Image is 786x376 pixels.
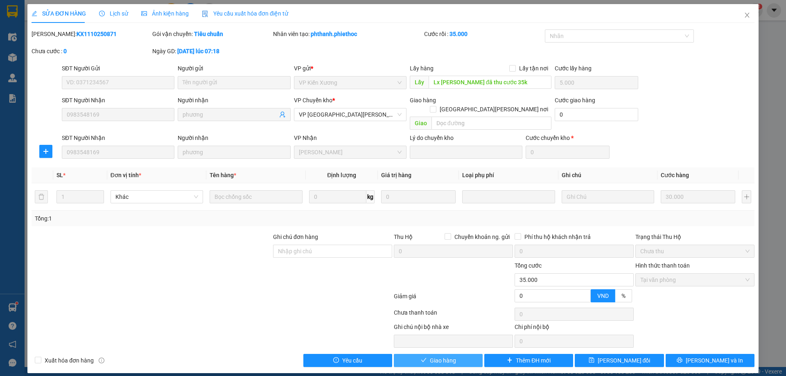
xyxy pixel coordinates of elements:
[589,357,594,364] span: save
[521,232,594,241] span: Phí thu hộ khách nhận trả
[381,190,456,203] input: 0
[516,64,551,73] span: Lấy tận nơi
[141,10,189,17] span: Ảnh kiện hàng
[35,190,48,203] button: delete
[451,232,513,241] span: Chuyển khoản ng. gửi
[393,292,514,306] div: Giảm giá
[152,47,271,56] div: Ngày GD:
[666,354,754,367] button: printer[PERSON_NAME] và In
[555,76,638,89] input: Cước lấy hàng
[299,146,402,158] span: VP Nguyễn Xiển
[342,356,362,365] span: Yêu cầu
[640,274,750,286] span: Tại văn phòng
[294,97,332,104] span: VP Chuyển kho
[515,322,634,335] div: Chi phí nội bộ
[410,76,429,89] span: Lấy
[39,145,52,158] button: plus
[63,48,67,54] b: 0
[598,356,650,365] span: [PERSON_NAME] đổi
[32,29,151,38] div: [PERSON_NAME]:
[640,245,750,257] span: Chưa thu
[333,357,339,364] span: exclamation-circle
[562,190,654,203] input: Ghi Chú
[273,245,392,258] input: Ghi chú đơn hàng
[507,357,513,364] span: plus
[32,10,86,17] span: SỬA ĐƠN HÀNG
[429,76,551,89] input: Dọc đường
[299,77,402,89] span: VP Kiến Xương
[99,11,105,16] span: clock-circle
[177,48,219,54] b: [DATE] lúc 07:18
[141,11,147,16] span: picture
[459,167,558,183] th: Loại phụ phí
[410,117,431,130] span: Giao
[555,108,638,121] input: Cước giao hàng
[115,191,198,203] span: Khác
[575,354,664,367] button: save[PERSON_NAME] đổi
[555,65,592,72] label: Cước lấy hàng
[744,12,750,18] span: close
[410,133,522,142] div: Lý do chuyển kho
[516,356,551,365] span: Thêm ĐH mới
[99,358,104,363] span: info-circle
[56,172,63,178] span: SL
[431,117,551,130] input: Dọc đường
[194,31,223,37] b: Tiêu chuẩn
[424,29,543,38] div: Cước rồi :
[436,105,551,114] span: [GEOGRAPHIC_DATA][PERSON_NAME] nơi
[294,64,407,73] div: VP gửi
[394,234,413,240] span: Thu Hộ
[210,172,236,178] span: Tên hàng
[366,190,375,203] span: kg
[62,133,174,142] div: SĐT Người Nhận
[558,167,657,183] th: Ghi chú
[35,214,303,223] div: Tổng: 1
[394,322,513,335] div: Ghi chú nội bộ nhà xe
[299,108,402,121] span: VP Thái Bình
[515,262,542,269] span: Tổng cước
[77,31,117,37] b: KX1110250871
[178,64,290,73] div: Người gửi
[294,133,407,142] div: VP Nhận
[99,10,128,17] span: Lịch sử
[273,234,318,240] label: Ghi chú đơn hàng
[635,232,754,241] div: Trạng thái Thu Hộ
[421,357,427,364] span: check
[393,308,514,322] div: Chưa thanh toán
[661,172,689,178] span: Cước hàng
[449,31,468,37] b: 35.000
[178,96,290,105] div: Người nhận
[202,10,288,17] span: Yêu cầu xuất hóa đơn điện tử
[311,31,357,37] b: phthanh.phiethoc
[303,354,392,367] button: exclamation-circleYêu cầu
[111,172,141,178] span: Đơn vị tính
[742,190,751,203] button: plus
[32,47,151,56] div: Chưa cước :
[152,29,271,38] div: Gói vận chuyển:
[621,293,626,299] span: %
[410,65,434,72] span: Lấy hàng
[327,172,356,178] span: Định lượng
[677,357,682,364] span: printer
[210,190,302,203] input: VD: Bàn, Ghế
[394,354,483,367] button: checkGiao hàng
[41,356,97,365] span: Xuất hóa đơn hàng
[736,4,759,27] button: Close
[555,97,595,104] label: Cước giao hàng
[62,96,174,105] div: SĐT Người Nhận
[32,11,37,16] span: edit
[279,111,286,118] span: user-add
[410,97,436,104] span: Giao hàng
[597,293,609,299] span: VND
[686,356,743,365] span: [PERSON_NAME] và In
[484,354,573,367] button: plusThêm ĐH mới
[635,262,690,269] label: Hình thức thanh toán
[381,172,411,178] span: Giá trị hàng
[178,133,290,142] div: Người nhận
[62,64,174,73] div: SĐT Người Gửi
[273,29,422,38] div: Nhân viên tạo:
[202,11,208,17] img: icon
[661,190,735,203] input: 0
[526,133,609,142] div: Cước chuyển kho
[430,356,456,365] span: Giao hàng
